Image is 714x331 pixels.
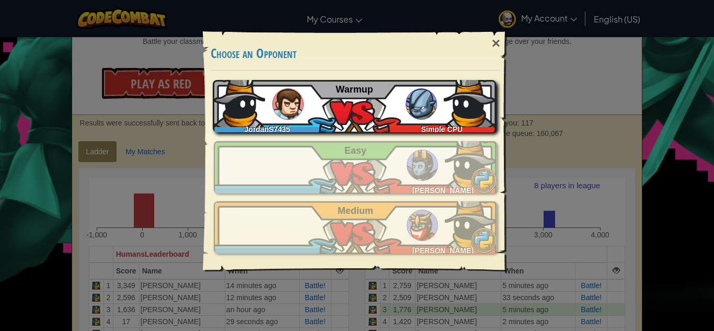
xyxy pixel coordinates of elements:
[213,75,265,127] img: 3r0x8QAAAAGSURBVAMAQn3iV0IRVeIAAAAASUVORK5CYII=
[211,47,500,61] h3: Choose an Opponent
[338,206,373,216] span: Medium
[444,75,496,127] img: 3r0x8QAAAAGSURBVAMAQn3iV0IRVeIAAAAASUVORK5CYII=
[445,136,497,188] img: 3r0x8QAAAAGSURBVAMAQn3iV0IRVeIAAAAASUVORK5CYII=
[412,246,473,255] span: [PERSON_NAME]
[214,141,497,193] a: [PERSON_NAME]
[344,145,366,156] span: Easy
[336,84,373,95] span: Warmup
[407,210,438,241] img: ogres_ladder_medium.png
[412,186,473,195] span: [PERSON_NAME]
[272,88,304,120] img: humans_ladder_tutorial.png
[421,125,463,133] span: Simple CPU
[407,150,438,181] img: ogres_ladder_easy.png
[445,196,497,248] img: 3r0x8QAAAAGSURBVAMAQn3iV0IRVeIAAAAASUVORK5CYII=
[214,80,497,132] a: JordanS7435Simple CPU
[214,201,497,254] a: [PERSON_NAME]
[244,125,290,133] span: JordanS7435
[484,28,508,59] div: ×
[406,88,437,120] img: ogres_ladder_tutorial.png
